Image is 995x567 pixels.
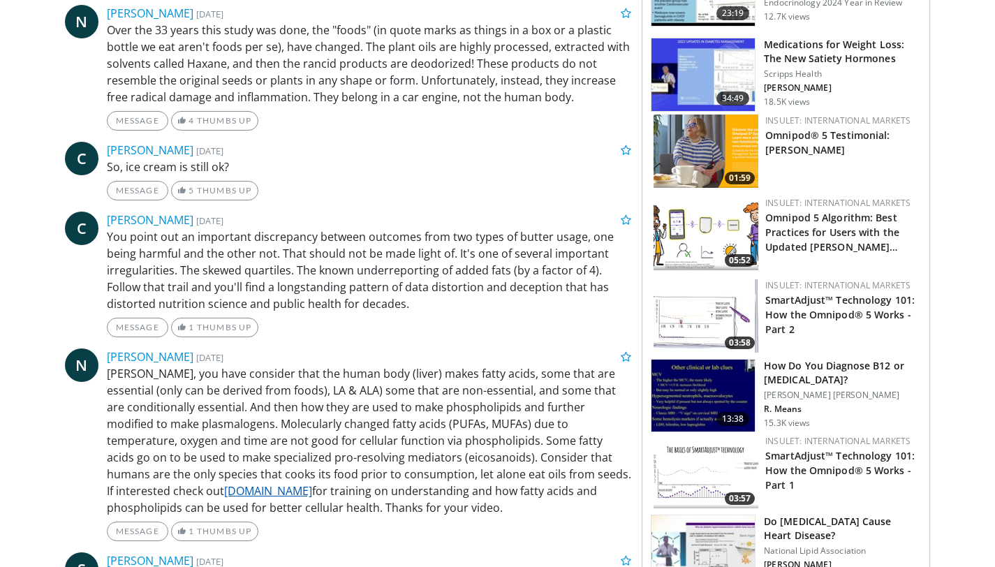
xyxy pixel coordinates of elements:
a: 1 Thumbs Up [171,318,258,337]
p: So, ice cream is still ok? [107,159,632,175]
a: 34:49 Medications for Weight Loss: The New Satiety Hormones Scripps Health [PERSON_NAME] 18.5K views [651,38,921,112]
img: 172d2151-0bab-4046-8dbc-7c25e5ef1d9f.150x105_q85_crop-smart_upscale.jpg [651,360,755,432]
p: [PERSON_NAME], you have consider that the human body (liver) makes fatty acids, some that are ess... [107,365,632,516]
small: [DATE] [196,351,223,364]
span: 5 [189,185,194,196]
a: Message [107,181,168,200]
small: [DATE] [196,214,223,227]
a: [PERSON_NAME] [107,212,193,228]
img: faa546c3-dae0-4fdc-828d-2598c80de5b5.150x105_q85_crop-smart_upscale.jpg [654,279,758,353]
a: C [65,142,98,175]
a: [PERSON_NAME] [107,6,193,21]
a: Message [107,522,168,541]
a: 13:38 How Do You Diagnose B12 or [MEDICAL_DATA]? [PERSON_NAME] [PERSON_NAME] R. Means 15.3K views [651,359,921,433]
img: 28928f16-10b7-4d97-890d-06b5c2964f7d.png.150x105_q85_crop-smart_upscale.png [654,197,758,270]
span: 1 [189,526,194,536]
span: 03:57 [725,492,755,505]
p: [PERSON_NAME] [PERSON_NAME] [764,390,921,401]
p: R. Means [764,404,921,415]
a: SmartAdjust™ Technology 101: How the Omnipod® 5 Works - Part 1 [765,449,915,492]
h3: Medications for Weight Loss: The New Satiety Hormones [764,38,921,66]
a: Insulet: International Markets [765,279,911,291]
span: 01:59 [725,172,755,184]
a: 03:58 [654,279,758,353]
a: Message [107,111,168,131]
span: 1 [189,322,194,332]
p: You point out an important discrepancy between outcomes from two types of butter usage, one being... [107,228,632,312]
a: Omnipod 5 Algorithm: Best Practices for Users with the Updated [PERSON_NAME]… [765,211,899,253]
a: Insulet: International Markets [765,435,911,447]
span: 23:19 [716,6,750,20]
a: SmartAdjust™ Technology 101: How the Omnipod® 5 Works - Part 2 [765,293,915,336]
a: Omnipod® 5 Testimonial: [PERSON_NAME] [765,128,890,156]
a: 4 Thumbs Up [171,111,258,131]
h3: Do [MEDICAL_DATA] Cause Heart Disease? [764,515,921,543]
img: 07e42906-ef03-456f-8d15-f2a77df6705a.150x105_q85_crop-smart_upscale.jpg [651,38,755,111]
a: 05:52 [654,197,758,270]
p: Scripps Health [764,68,921,80]
a: 01:59 [654,115,758,188]
span: 13:38 [716,412,750,426]
span: 05:52 [725,254,755,267]
small: [DATE] [196,145,223,157]
span: 4 [189,115,194,126]
p: 15.3K views [764,418,810,429]
h3: How Do You Diagnose B12 or [MEDICAL_DATA]? [764,359,921,387]
a: Insulet: International Markets [765,197,911,209]
small: [DATE] [196,8,223,20]
p: National Lipid Association [764,545,921,557]
span: 03:58 [725,337,755,349]
a: 5 Thumbs Up [171,181,258,200]
p: 12.7K views [764,11,810,22]
a: C [65,212,98,245]
a: 1 Thumbs Up [171,522,258,541]
a: N [65,5,98,38]
a: [DOMAIN_NAME] [224,483,312,499]
span: 34:49 [716,91,750,105]
a: Message [107,318,168,337]
img: 6d50c0dd-ba08-46d7-8ee2-cf2a961867be.png.150x105_q85_crop-smart_upscale.png [654,115,758,188]
p: [PERSON_NAME] [764,82,921,94]
p: Over the 33 years this study was done, the "foods" (in quote marks as things in a box or a plasti... [107,22,632,105]
img: fec84dd2-dce1-41a3-89dc-ac66b83d5431.png.150x105_q85_crop-smart_upscale.png [654,435,758,508]
a: N [65,348,98,382]
a: 03:57 [654,435,758,508]
a: Insulet: International Markets [765,115,911,126]
a: [PERSON_NAME] [107,349,193,364]
a: [PERSON_NAME] [107,142,193,158]
p: 18.5K views [764,96,810,108]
